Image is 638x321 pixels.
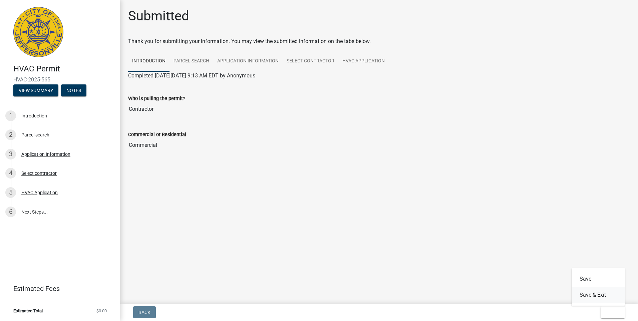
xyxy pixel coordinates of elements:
[21,113,47,118] div: Introduction
[213,51,283,72] a: Application Information
[61,84,86,96] button: Notes
[128,8,189,24] h1: Submitted
[5,129,16,140] div: 2
[13,76,107,83] span: HVAC-2025-565
[21,132,49,137] div: Parcel search
[13,309,43,313] span: Estimated Total
[5,187,16,198] div: 5
[606,310,616,315] span: Exit
[13,7,63,57] img: City of Jeffersonville, Indiana
[61,88,86,93] wm-modal-confirm: Notes
[128,72,255,79] span: Completed [DATE][DATE] 9:13 AM EDT by Anonymous
[572,287,625,303] button: Save & Exit
[21,152,70,156] div: Application Information
[128,51,170,72] a: Introduction
[128,96,185,101] label: Who is pulling the permit?
[170,51,213,72] a: Parcel search
[338,51,389,72] a: HVAC Application
[283,51,338,72] a: Select contractor
[601,306,625,318] button: Exit
[13,64,115,74] h4: HVAC Permit
[128,132,186,137] label: Commercial or Residential
[5,207,16,217] div: 6
[21,190,58,195] div: HVAC Application
[21,171,57,176] div: Select contractor
[128,37,630,45] div: Thank you for submitting your information. You may view the submitted information on the tabs below.
[572,268,625,306] div: Exit
[13,84,58,96] button: View Summary
[5,168,16,179] div: 4
[133,306,156,318] button: Back
[13,88,58,93] wm-modal-confirm: Summary
[5,282,109,295] a: Estimated Fees
[5,110,16,121] div: 1
[96,309,107,313] span: $0.00
[572,271,625,287] button: Save
[5,149,16,159] div: 3
[138,310,150,315] span: Back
